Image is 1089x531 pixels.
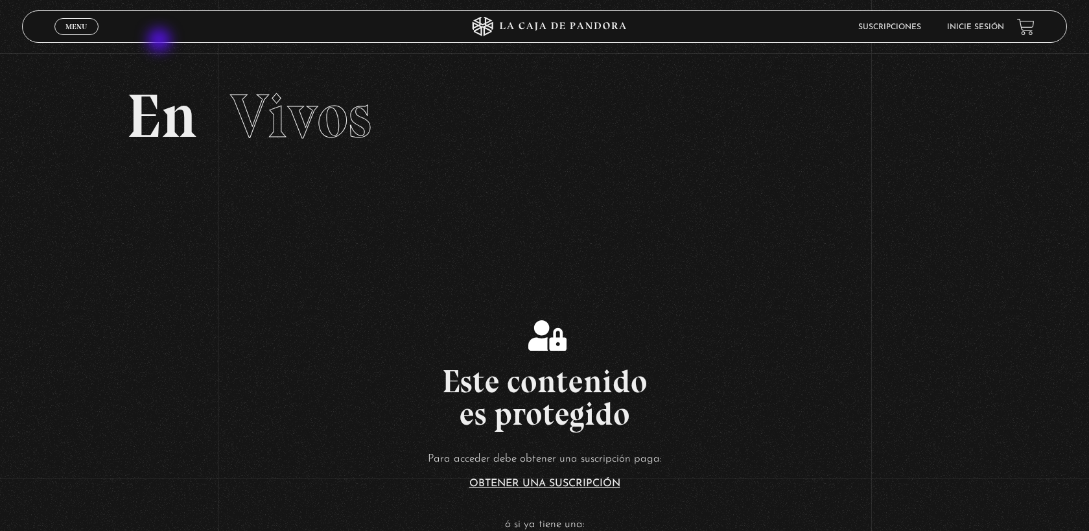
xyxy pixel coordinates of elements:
[230,79,371,153] span: Vivos
[858,23,921,31] a: Suscripciones
[126,86,963,147] h2: En
[65,23,87,30] span: Menu
[947,23,1004,31] a: Inicie sesión
[1017,18,1035,36] a: View your shopping cart
[62,34,92,43] span: Cerrar
[469,478,620,489] a: Obtener una suscripción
